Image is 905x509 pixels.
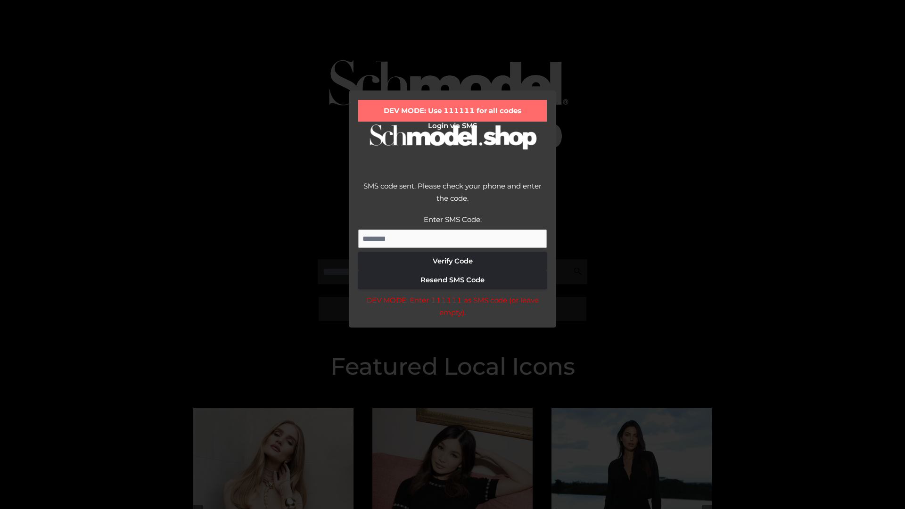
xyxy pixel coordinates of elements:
[358,180,547,213] div: SMS code sent. Please check your phone and enter the code.
[358,294,547,318] div: DEV MODE: Enter 111111 as SMS code (or leave empty).
[358,271,547,289] button: Resend SMS Code
[358,100,547,122] div: DEV MODE: Use 111111 for all codes
[358,252,547,271] button: Verify Code
[424,215,482,224] label: Enter SMS Code:
[358,122,547,130] h2: Login via SMS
